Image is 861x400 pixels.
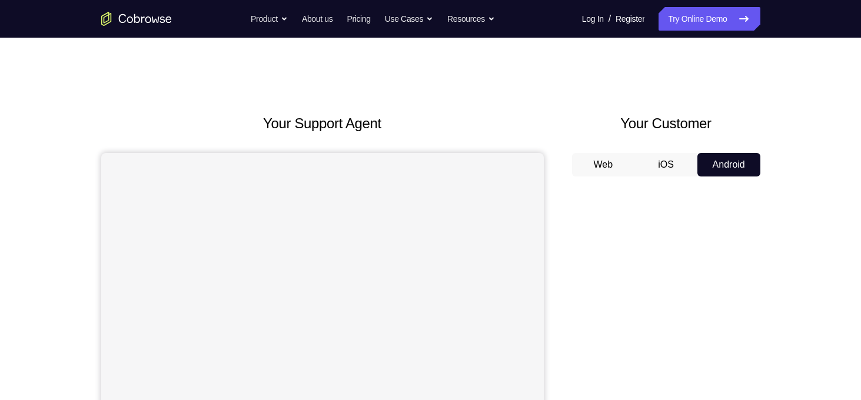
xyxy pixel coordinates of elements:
[101,113,544,134] h2: Your Support Agent
[302,7,333,31] a: About us
[697,153,760,176] button: Android
[616,7,644,31] a: Register
[251,7,288,31] button: Product
[582,7,604,31] a: Log In
[572,113,760,134] h2: Your Customer
[101,12,172,26] a: Go to the home page
[385,7,433,31] button: Use Cases
[634,153,697,176] button: iOS
[659,7,760,31] a: Try Online Demo
[572,153,635,176] button: Web
[609,12,611,26] span: /
[447,7,495,31] button: Resources
[347,7,370,31] a: Pricing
